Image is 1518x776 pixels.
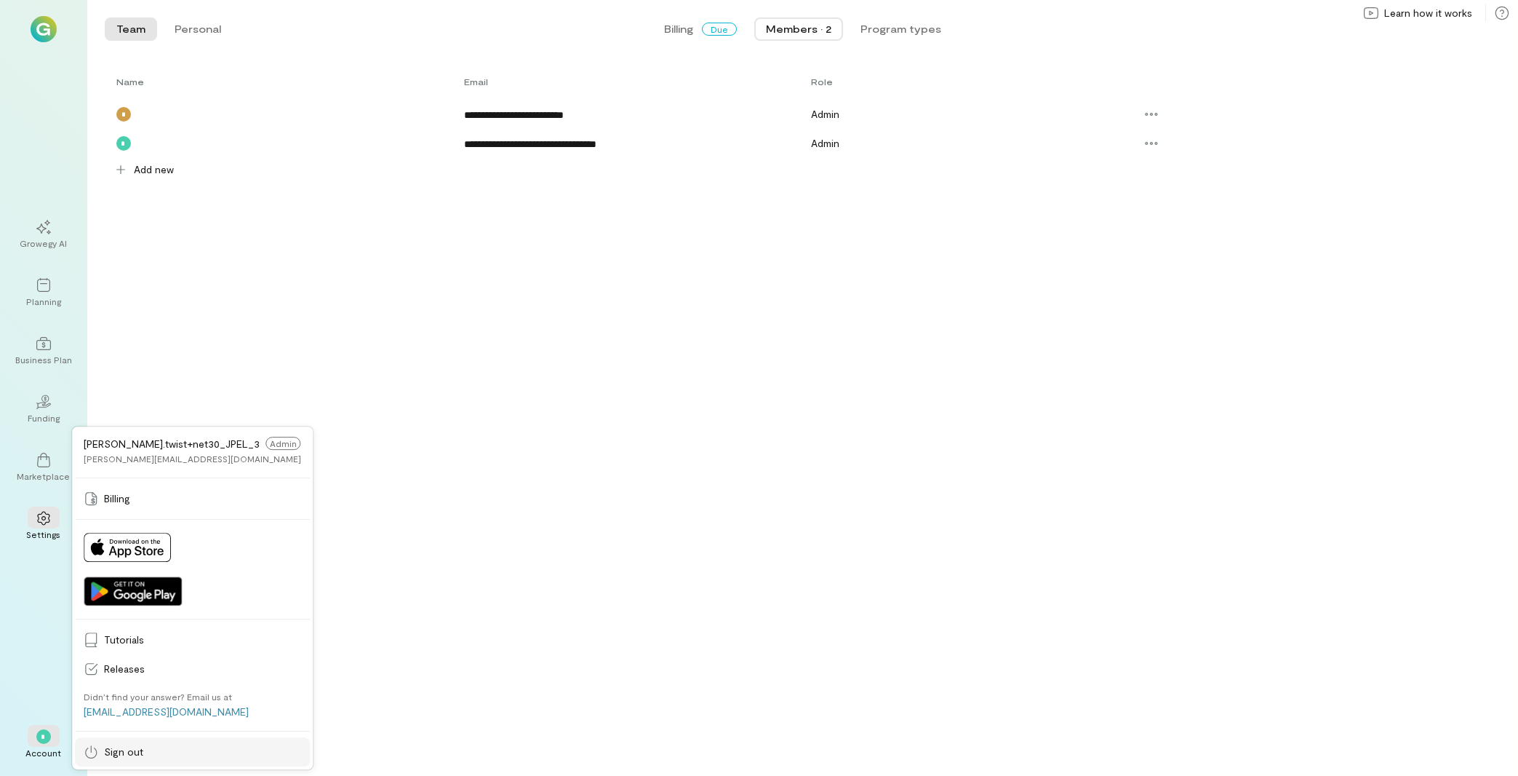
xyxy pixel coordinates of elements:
[17,383,70,435] a: Funding
[17,499,70,552] a: Settings
[652,17,748,41] button: BillingDue
[84,438,260,450] span: [PERSON_NAME].twist+net30_JPEL_3
[766,22,831,36] div: Members · 2
[17,718,70,770] div: *Account
[17,325,70,377] a: Business Plan
[811,137,839,149] span: Admin
[104,633,301,647] span: Tutorials
[17,266,70,319] a: Planning
[265,437,300,450] span: Admin
[116,76,464,87] div: Toggle SortBy
[27,528,61,540] div: Settings
[26,296,61,307] div: Planning
[84,577,182,606] img: Get it on Google Play
[75,484,310,513] a: Billing
[754,17,843,41] button: Members · 2
[849,17,953,41] button: Program types
[84,691,232,702] div: Didn’t find your answer? Email us at
[104,662,301,676] span: Releases
[84,705,249,718] a: [EMAIL_ADDRESS][DOMAIN_NAME]
[105,17,157,41] button: Team
[84,533,171,562] img: Download on App Store
[702,23,737,36] span: Due
[163,17,233,41] button: Personal
[104,491,301,506] span: Billing
[17,470,71,482] div: Marketplace
[28,412,60,424] div: Funding
[664,22,693,36] span: Billing
[134,162,174,177] span: Add new
[464,76,488,87] span: Email
[20,237,68,249] div: Growegy AI
[75,625,310,654] a: Tutorials
[811,76,833,87] span: Role
[1384,6,1472,20] span: Learn how it works
[104,745,301,759] span: Sign out
[811,108,839,120] span: Admin
[116,76,144,87] span: Name
[17,208,70,261] a: Growegy AI
[17,441,70,494] a: Marketplace
[84,453,301,464] div: [PERSON_NAME][EMAIL_ADDRESS][DOMAIN_NAME]
[15,354,72,365] div: Business Plan
[75,737,310,767] a: Sign out
[75,654,310,684] a: Releases
[464,76,812,87] div: Toggle SortBy
[26,747,62,759] div: Account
